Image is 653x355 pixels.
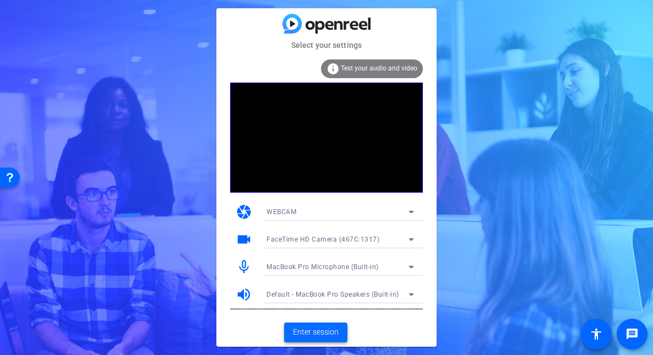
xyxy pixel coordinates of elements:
mat-icon: mic_none [236,259,252,275]
span: WEBCAM [266,208,296,216]
span: Default - MacBook Pro Speakers (Built-in) [266,291,399,298]
span: Enter session [293,326,339,338]
mat-card-subtitle: Select your settings [216,39,437,51]
mat-icon: volume_up [236,286,252,303]
mat-icon: message [625,327,639,341]
span: FaceTime HD Camera (467C:1317) [266,236,379,243]
mat-icon: accessibility [590,327,603,341]
img: blue-gradient.svg [282,14,371,33]
mat-icon: info [326,62,340,75]
button: Enter session [284,323,347,342]
span: Test your audio and video [341,64,417,72]
mat-icon: camera [236,204,252,220]
span: MacBook Pro Microphone (Built-in) [266,263,379,271]
mat-icon: videocam [236,231,252,248]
